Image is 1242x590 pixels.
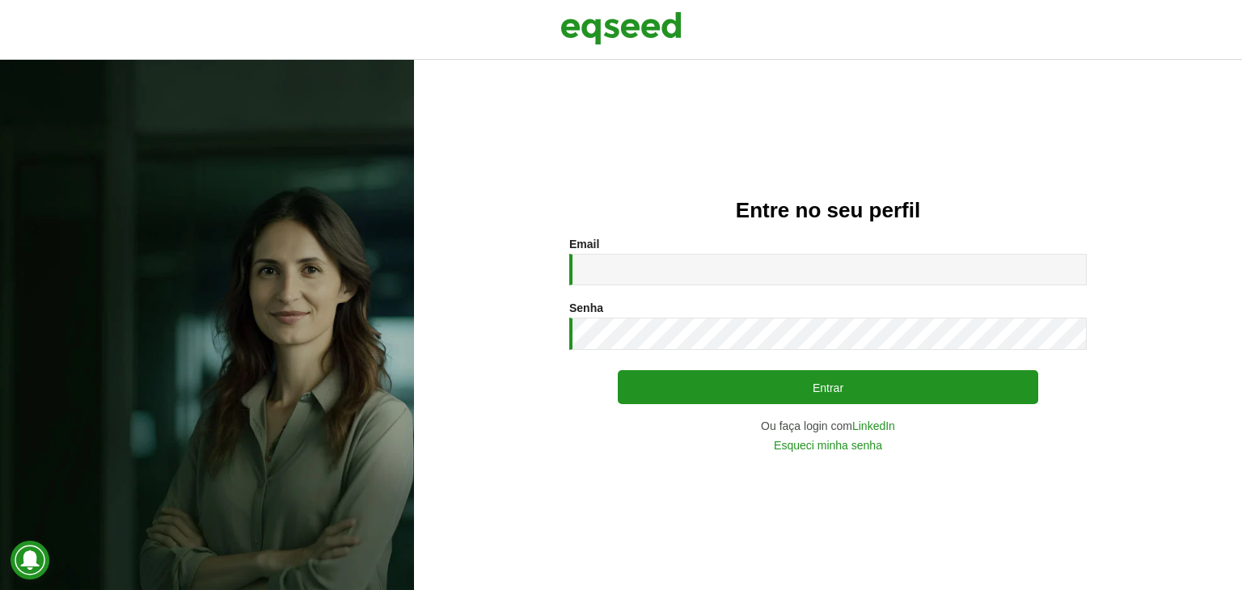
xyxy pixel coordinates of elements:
img: EqSeed Logo [560,8,682,48]
div: Ou faça login com [569,420,1087,432]
h2: Entre no seu perfil [446,199,1210,222]
label: Senha [569,302,603,314]
a: Esqueci minha senha [774,440,882,451]
label: Email [569,238,599,250]
button: Entrar [618,370,1038,404]
a: LinkedIn [852,420,895,432]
